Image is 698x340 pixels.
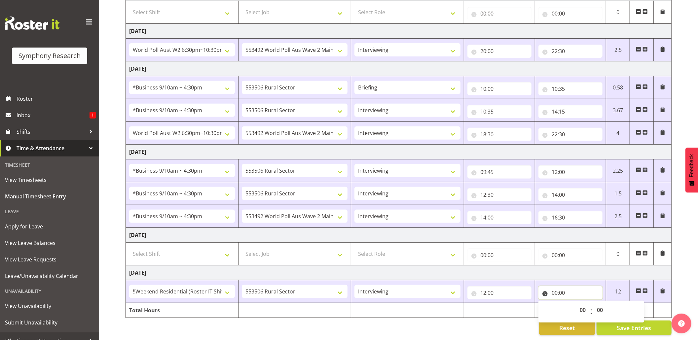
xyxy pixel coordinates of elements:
[5,301,94,311] span: View Unavailability
[126,61,672,76] td: [DATE]
[678,320,685,327] img: help-xxl-2.png
[606,159,630,182] td: 2.25
[17,127,86,137] span: Shifts
[467,82,532,95] input: Click to select...
[2,218,97,235] a: Apply for Leave
[538,188,603,201] input: Click to select...
[17,143,86,153] span: Time & Attendance
[2,251,97,268] a: View Leave Requests
[2,268,97,284] a: Leave/Unavailability Calendar
[606,182,630,205] td: 1.5
[538,286,603,299] input: Click to select...
[606,280,630,303] td: 12
[2,298,97,314] a: View Unavailability
[538,165,603,179] input: Click to select...
[538,128,603,141] input: Click to select...
[538,7,603,20] input: Click to select...
[467,211,532,224] input: Click to select...
[2,314,97,331] a: Submit Unavailability
[606,76,630,99] td: 0.58
[126,303,239,318] td: Total Hours
[17,110,90,120] span: Inbox
[126,265,672,280] td: [DATE]
[126,228,672,243] td: [DATE]
[5,191,94,201] span: Manual Timesheet Entry
[2,188,97,205] a: Manual Timesheet Entry
[606,99,630,122] td: 3.67
[606,243,630,265] td: 0
[2,158,97,172] div: Timesheet
[597,321,672,335] button: Save Entries
[538,45,603,58] input: Click to select...
[126,24,672,39] td: [DATE]
[467,105,532,118] input: Click to select...
[90,112,96,119] span: 1
[5,221,94,231] span: Apply for Leave
[689,154,695,177] span: Feedback
[2,205,97,218] div: Leave
[606,1,630,24] td: 0
[467,249,532,262] input: Click to select...
[467,188,532,201] input: Click to select...
[2,172,97,188] a: View Timesheets
[5,255,94,264] span: View Leave Requests
[606,39,630,61] td: 2.5
[467,286,532,299] input: Click to select...
[5,175,94,185] span: View Timesheets
[538,105,603,118] input: Click to select...
[467,128,532,141] input: Click to select...
[539,321,595,335] button: Reset
[617,323,651,332] span: Save Entries
[538,82,603,95] input: Click to select...
[606,122,630,145] td: 4
[5,271,94,281] span: Leave/Unavailability Calendar
[5,17,59,30] img: Rosterit website logo
[2,284,97,298] div: Unavailability
[17,94,96,104] span: Roster
[18,51,81,61] div: Symphony Research
[538,211,603,224] input: Click to select...
[606,205,630,228] td: 2.5
[467,45,532,58] input: Click to select...
[467,165,532,179] input: Click to select...
[2,235,97,251] a: View Leave Balances
[467,7,532,20] input: Click to select...
[685,148,698,192] button: Feedback - Show survey
[559,323,575,332] span: Reset
[5,238,94,248] span: View Leave Balances
[126,145,672,159] td: [DATE]
[538,249,603,262] input: Click to select...
[5,318,94,327] span: Submit Unavailability
[590,303,592,320] span: :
